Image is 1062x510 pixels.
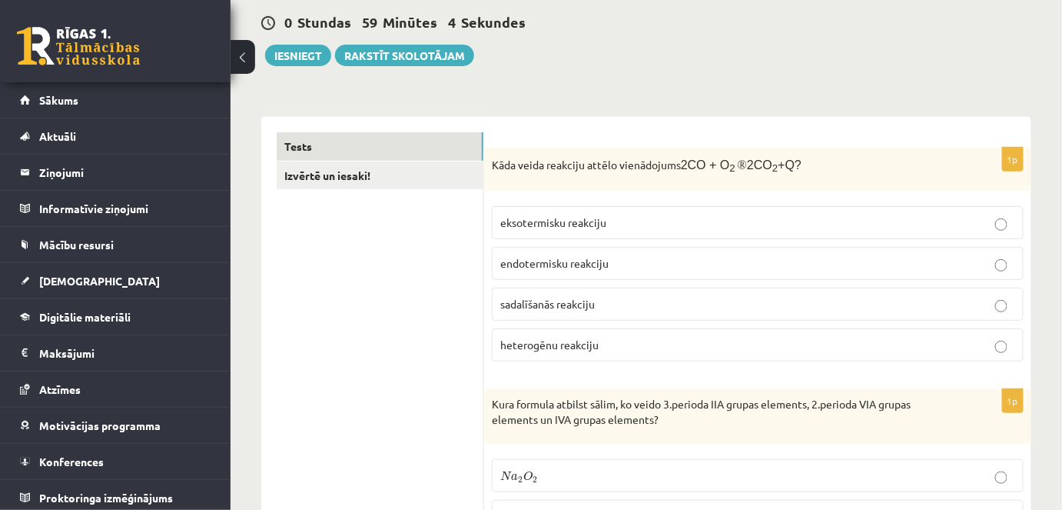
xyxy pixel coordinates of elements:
[335,45,474,66] a: Rakstīt skolotājam
[277,162,483,190] a: Izvērtē un iesaki!
[500,471,511,481] span: N
[39,455,104,468] span: Konferences
[277,132,483,161] a: Tests
[39,335,211,371] legend: Maksājumi
[383,13,437,31] span: Minūtes
[518,477,523,484] span: 2
[681,158,730,172] span: 2CO + O
[461,13,526,31] span: Sekundes
[20,82,211,118] a: Sākums
[533,477,537,484] span: 2
[39,310,131,324] span: Digitālie materiāli
[20,155,211,190] a: Ziņojumi
[1002,388,1024,413] p: 1p
[500,256,609,270] span: endotermisku reakciju
[20,263,211,298] a: [DEMOGRAPHIC_DATA]
[20,118,211,154] a: Aktuāli
[20,335,211,371] a: Maksājumi
[39,491,173,505] span: Proktoringa izmēģinājums
[39,238,114,252] span: Mācību resursi
[492,397,947,427] p: Kura formula atbilst sālim, ko veido 3.perioda IIA grupas elements, 2.perioda VIA grupas elements...
[747,158,772,172] span: 2CO
[738,158,747,172] span: ®
[265,45,331,66] button: Iesniegt
[772,162,778,174] span: 2
[284,13,292,31] span: 0
[500,215,606,229] span: eksotermisku reakciju
[500,297,595,311] span: sadalīšanās reakciju
[20,191,211,226] a: Informatīvie ziņojumi
[297,13,351,31] span: Stundas
[39,191,211,226] legend: Informatīvie ziņojumi
[995,218,1007,231] input: eksotermisku reakciju
[448,13,456,31] span: 4
[778,158,801,172] span: +Q?
[995,259,1007,272] input: endotermisku reakciju
[523,471,533,481] span: O
[39,129,76,143] span: Aktuāli
[39,274,160,288] span: [DEMOGRAPHIC_DATA]
[511,474,518,481] span: a
[500,338,599,352] span: heterogēnu reakciju
[39,382,81,396] span: Atzīmes
[20,299,211,335] a: Digitālie materiāli
[20,227,211,262] a: Mācību resursi
[17,27,140,65] a: Rīgas 1. Tālmācības vidusskola
[995,341,1007,353] input: heterogēnu reakciju
[492,155,947,174] p: Kāda veida reakciju attēlo vienādojums
[20,444,211,479] a: Konferences
[20,372,211,407] a: Atzīmes
[1002,147,1024,172] p: 1p
[39,155,211,190] legend: Ziņojumi
[995,300,1007,312] input: sadalīšanās reakciju
[39,418,161,432] span: Motivācijas programma
[730,162,735,174] span: 2
[20,408,211,443] a: Motivācijas programma
[362,13,377,31] span: 59
[39,93,78,107] span: Sākums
